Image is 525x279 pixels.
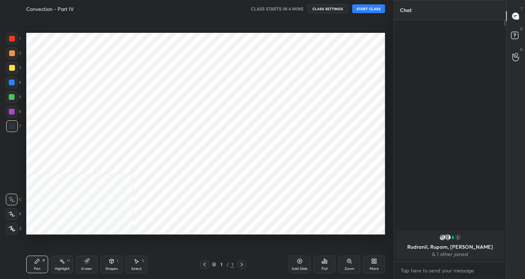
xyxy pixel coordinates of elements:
[292,267,308,271] div: Add Slide
[444,234,451,241] img: default.png
[6,77,21,88] div: 4
[131,267,142,271] div: Select
[226,262,229,267] div: /
[520,26,523,32] p: D
[67,259,70,263] div: H
[6,120,21,132] div: 7
[142,259,144,263] div: S
[55,267,70,271] div: Highlight
[6,47,21,59] div: 2
[394,0,417,20] p: Chat
[117,259,119,263] div: L
[394,229,506,261] div: grid
[439,234,446,241] img: 3
[6,194,22,205] div: C
[81,267,92,271] div: Eraser
[400,251,500,257] p: & 1 other joined
[322,267,327,271] div: Poll
[454,234,462,241] div: 1
[521,6,523,11] p: T
[43,259,45,263] div: P
[308,4,348,13] button: CLASS SETTINGS
[218,262,225,267] div: 1
[34,267,40,271] div: Pen
[230,261,234,268] div: 1
[6,106,21,117] div: 6
[6,208,22,220] div: X
[449,234,456,241] img: 0d37bc37d3894a539085ab80623d5848.41023174_3
[251,5,303,12] h5: CLASS STARTS IN 4 MINS
[352,4,385,13] button: START CLASS
[26,5,74,12] h4: Convection - Part IV
[345,267,354,271] div: Zoom
[6,223,22,235] div: Z
[370,267,379,271] div: More
[6,33,21,44] div: 1
[6,91,21,103] div: 5
[520,47,523,52] p: G
[400,244,500,250] p: Rudranil, Rupam, [PERSON_NAME]
[6,62,21,74] div: 3
[105,267,118,271] div: Shapes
